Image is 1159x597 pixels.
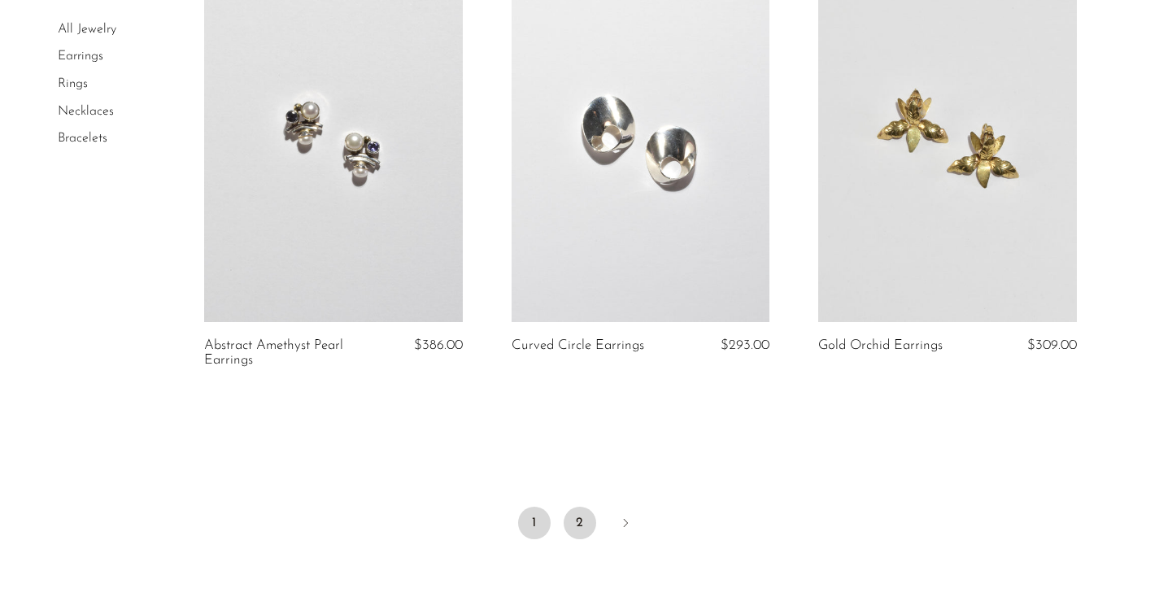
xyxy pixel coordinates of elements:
[414,338,463,352] span: $386.00
[58,50,103,63] a: Earrings
[818,338,943,353] a: Gold Orchid Earrings
[58,105,114,118] a: Necklaces
[204,338,375,368] a: Abstract Amethyst Pearl Earrings
[58,132,107,145] a: Bracelets
[512,338,644,353] a: Curved Circle Earrings
[518,507,551,539] span: 1
[564,507,596,539] a: 2
[1027,338,1077,352] span: $309.00
[721,338,769,352] span: $293.00
[58,23,116,36] a: All Jewelry
[58,77,88,90] a: Rings
[609,507,642,543] a: Next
